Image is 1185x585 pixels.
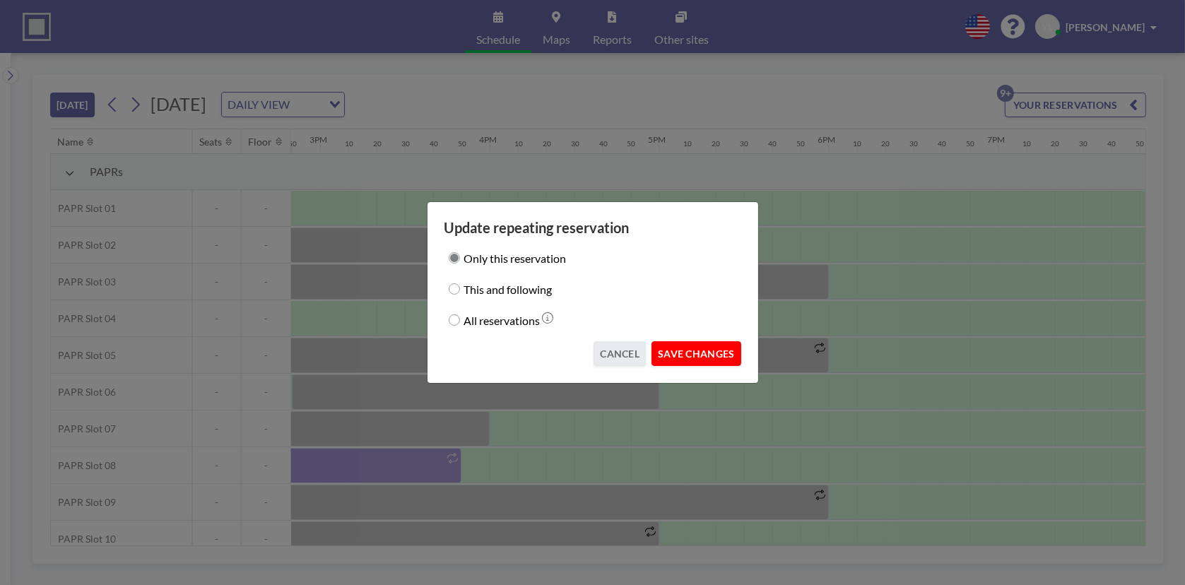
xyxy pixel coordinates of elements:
[444,219,741,237] h3: Update repeating reservation
[464,279,553,299] label: This and following
[464,310,541,330] label: All reservations
[652,341,741,366] button: SAVE CHANGES
[594,341,646,366] button: CANCEL
[464,248,567,268] label: Only this reservation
